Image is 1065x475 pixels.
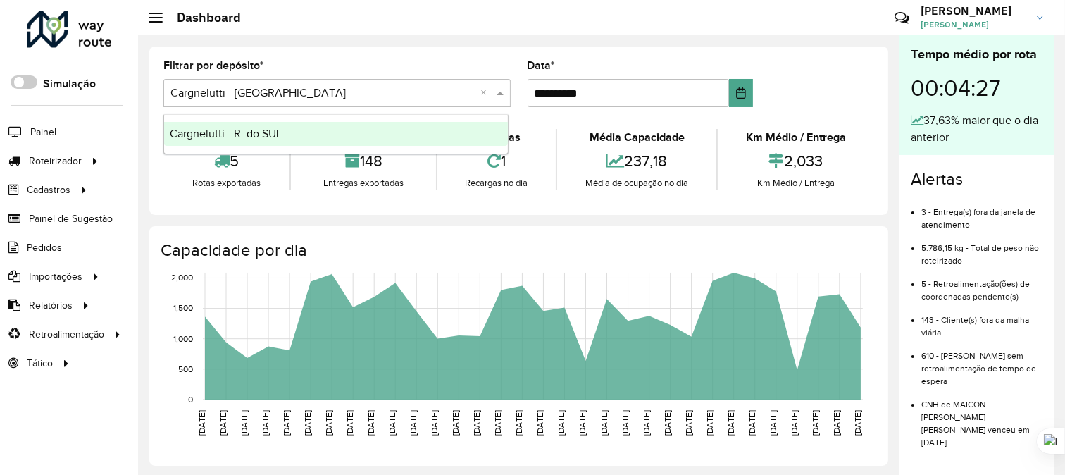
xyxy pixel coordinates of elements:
span: Tático [27,356,53,371]
span: Relatórios [29,298,73,313]
text: [DATE] [790,410,799,436]
div: Km Médio / Entrega [721,129,871,146]
text: [DATE] [493,410,502,436]
li: 5 - Retroalimentação(ões) de coordenadas pendente(s) [921,267,1043,303]
div: Km Médio / Entrega [721,176,871,190]
text: [DATE] [705,410,714,436]
a: Contato Rápido [887,3,917,33]
h3: [PERSON_NAME] [921,4,1026,18]
text: [DATE] [599,410,609,436]
li: 610 - [PERSON_NAME] sem retroalimentação de tempo de espera [921,339,1043,388]
label: Filtrar por depósito [163,57,264,74]
text: [DATE] [536,410,545,436]
text: [DATE] [621,410,630,436]
span: Clear all [481,85,493,101]
span: Cargnelutti - R. do SUL [170,128,282,140]
div: 2,033 [721,146,871,176]
text: [DATE] [345,410,354,436]
label: Simulação [43,75,96,92]
div: Rotas exportadas [167,176,286,190]
text: 2,000 [171,273,193,283]
text: [DATE] [684,410,693,436]
text: [DATE] [282,410,291,436]
text: [DATE] [239,410,249,436]
span: Retroalimentação [29,327,104,342]
text: [DATE] [409,410,418,436]
div: 37,63% maior que o dia anterior [911,112,1043,146]
text: [DATE] [663,410,672,436]
text: [DATE] [218,410,228,436]
li: 143 - Cliente(s) fora da malha viária [921,303,1043,339]
div: Média de ocupação no dia [561,176,713,190]
div: 00:04:27 [911,64,1043,112]
ng-dropdown-panel: Options list [163,114,509,154]
text: [DATE] [261,410,270,436]
span: Pedidos [27,240,62,255]
span: Painel de Sugestão [29,211,113,226]
div: 237,18 [561,146,713,176]
text: [DATE] [324,410,333,436]
text: 1,500 [173,304,193,313]
h4: Alertas [911,169,1043,190]
text: [DATE] [197,410,206,436]
text: [DATE] [642,410,651,436]
span: Roteirizador [29,154,82,168]
span: Painel [30,125,56,140]
text: [DATE] [578,410,587,436]
text: [DATE] [557,410,566,436]
text: [DATE] [303,410,312,436]
text: 1,000 [173,334,193,343]
span: Cadastros [27,183,70,197]
text: [DATE] [514,410,523,436]
div: 5 [167,146,286,176]
text: [DATE] [811,410,820,436]
text: [DATE] [853,410,862,436]
div: Tempo médio por rota [911,45,1043,64]
text: [DATE] [832,410,841,436]
div: Entregas exportadas [294,176,432,190]
div: Recargas no dia [441,176,553,190]
text: [DATE] [472,410,481,436]
text: [DATE] [387,410,397,436]
text: 0 [188,395,193,404]
div: 148 [294,146,432,176]
text: 500 [178,364,193,374]
text: [DATE] [747,410,756,436]
h4: Capacidade por dia [161,240,874,261]
text: [DATE] [366,410,375,436]
text: [DATE] [451,410,460,436]
button: Choose Date [729,79,753,107]
li: 3 - Entrega(s) fora da janela de atendimento [921,195,1043,231]
span: Importações [29,269,82,284]
h2: Dashboard [163,10,241,25]
li: 5.786,15 kg - Total de peso não roteirizado [921,231,1043,267]
label: Data [528,57,556,74]
div: Média Capacidade [561,129,713,146]
text: [DATE] [430,410,439,436]
text: [DATE] [768,410,778,436]
div: 1 [441,146,553,176]
span: [PERSON_NAME] [921,18,1026,31]
text: [DATE] [726,410,735,436]
li: CNH de MAICON [PERSON_NAME] [PERSON_NAME] venceu em [DATE] [921,388,1043,449]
